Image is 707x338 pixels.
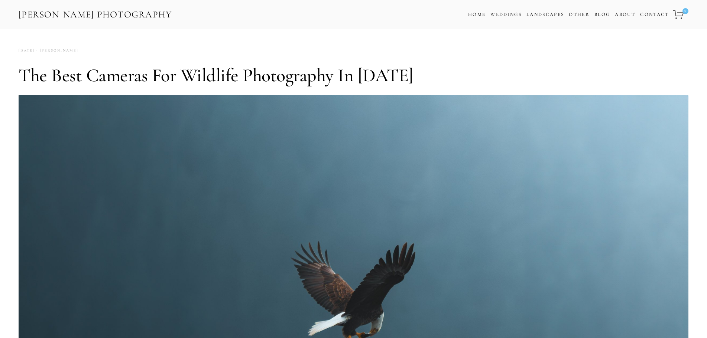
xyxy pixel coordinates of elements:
[569,12,590,17] a: Other
[640,9,669,20] a: Contact
[468,9,486,20] a: Home
[682,8,688,14] span: 0
[672,6,689,23] a: 0 items in cart
[35,46,78,56] a: [PERSON_NAME]
[594,9,610,20] a: Blog
[19,64,688,86] h1: The Best Cameras for Wildlife Photography in [DATE]
[490,12,522,17] a: Weddings
[615,9,635,20] a: About
[18,6,173,23] a: [PERSON_NAME] Photography
[526,12,564,17] a: Landscapes
[19,46,35,56] time: [DATE]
